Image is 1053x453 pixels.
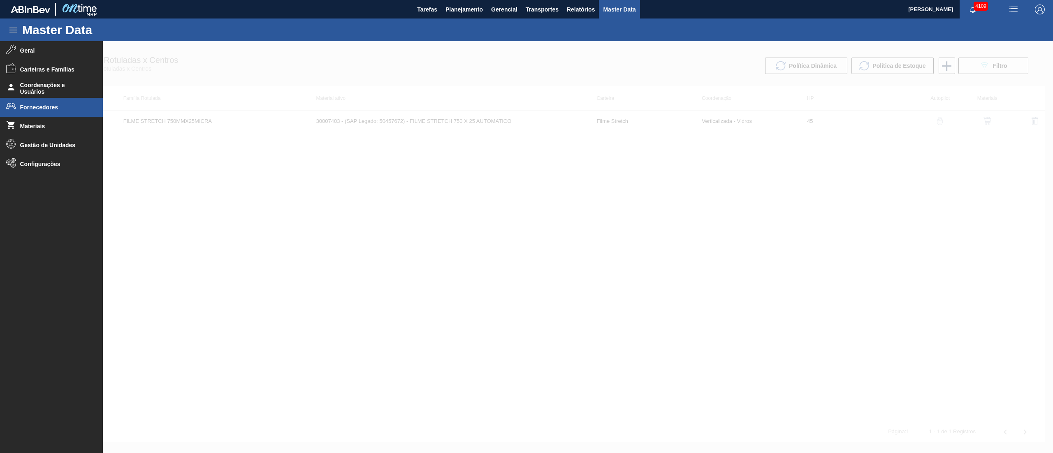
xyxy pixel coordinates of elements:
span: Carteiras e Famílias [20,66,88,73]
span: Geral [20,47,88,54]
img: userActions [1009,5,1018,14]
span: Transportes [526,5,559,14]
span: Relatórios [567,5,595,14]
img: TNhmsLtSVTkK8tSr43FrP2fwEKptu5GPRR3wAAAABJRU5ErkJggg== [11,6,50,13]
span: 4109 [974,2,988,11]
span: Gerencial [491,5,517,14]
h1: Master Data [22,25,168,35]
span: Configurações [20,161,88,167]
span: Tarefas [417,5,437,14]
span: Master Data [603,5,636,14]
span: Gestão de Unidades [20,142,88,148]
button: Notificações [960,4,986,15]
span: Materiais [20,123,88,129]
img: Logout [1035,5,1045,14]
span: Planejamento [445,5,483,14]
span: Fornecedores [20,104,88,111]
span: Coordenações e Usuários [20,82,88,95]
